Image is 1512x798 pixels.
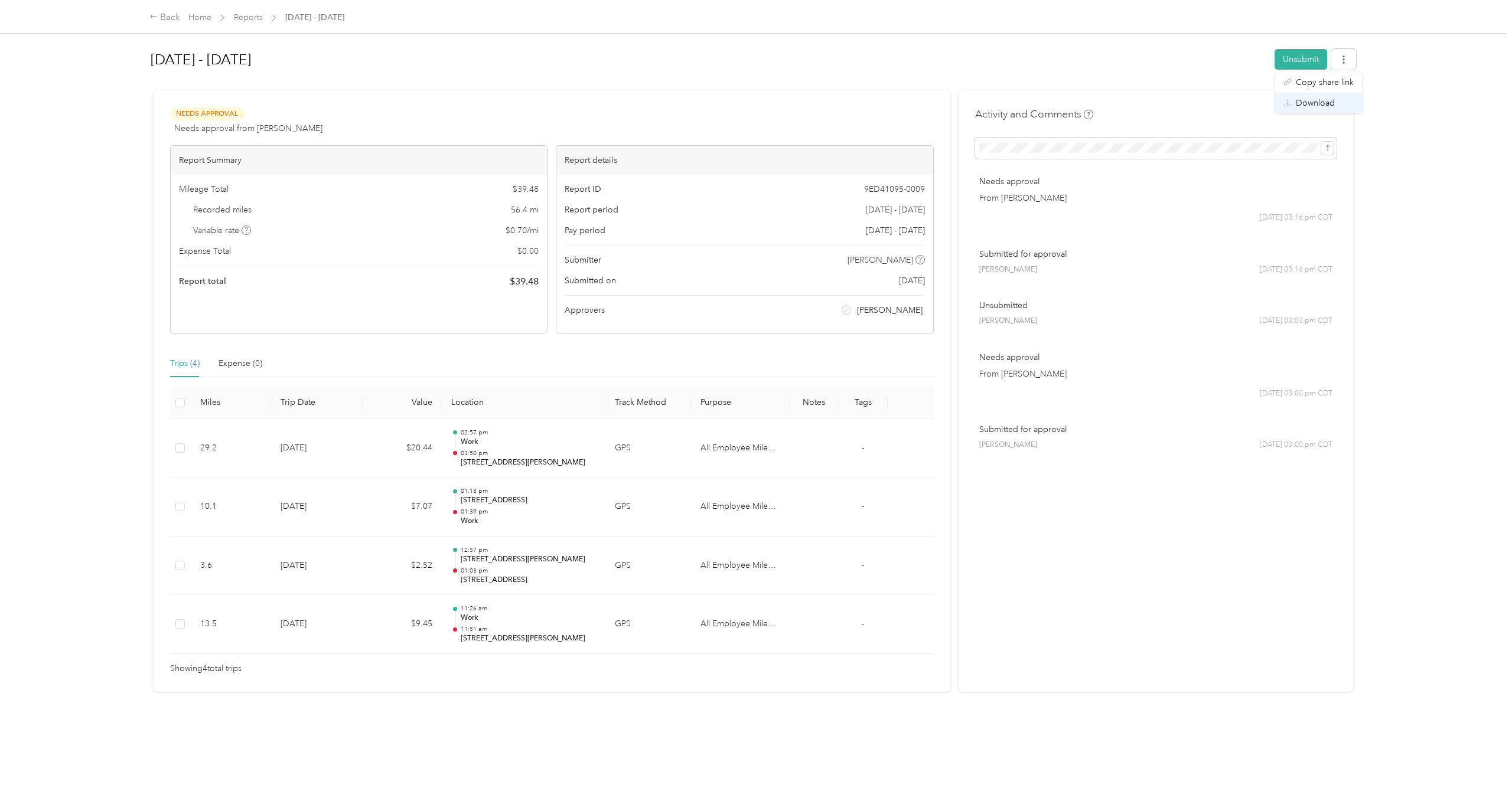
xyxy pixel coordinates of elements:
td: 3.6 [191,537,271,596]
span: Submitted on [565,274,616,287]
td: [DATE] [271,537,363,596]
p: [STREET_ADDRESS][PERSON_NAME] [461,554,596,565]
span: 9ED41095-0009 [864,183,925,195]
p: 01:18 pm [461,487,596,495]
div: Trips (4) [170,357,200,370]
div: Report Summary [171,146,548,175]
span: $ 0.00 [517,245,539,257]
span: - [862,501,864,511]
span: - [862,560,864,570]
p: [STREET_ADDRESS] [461,495,596,506]
span: [DATE] 03:00 pm CDT [1260,440,1332,450]
span: Variable rate [193,224,251,237]
td: All Employee Mileage [691,419,790,478]
span: [PERSON_NAME] [979,264,1037,275]
span: [PERSON_NAME] [857,304,923,316]
span: [DATE] - [DATE] [866,204,925,216]
td: All Employee Mileage [691,537,790,596]
span: Report ID [565,183,601,195]
th: Tags [839,387,888,419]
th: Value [363,387,441,419]
div: Report details [556,146,933,175]
th: Trip Date [271,387,363,419]
div: Expense (0) [219,357,262,370]
p: 11:26 am [461,604,596,613]
span: [DATE] - [DATE] [866,224,925,237]
td: GPS [605,478,690,537]
td: GPS [605,419,690,478]
td: $7.07 [363,478,441,537]
span: 56.4 mi [511,204,539,216]
div: Back [149,11,180,25]
p: [STREET_ADDRESS][PERSON_NAME] [461,457,596,468]
span: [PERSON_NAME] [979,316,1037,326]
p: Unsubmitted [979,299,1332,312]
span: $ 39.48 [510,274,539,289]
span: [DATE] 03:00 pm CDT [1260,388,1332,399]
p: From [PERSON_NAME] [979,368,1332,380]
td: All Employee Mileage [691,478,790,537]
span: Approvers [565,304,605,316]
span: Submitter [565,254,601,266]
th: Notes [789,387,838,419]
span: [DATE] - [DATE] [285,11,344,24]
p: [STREET_ADDRESS] [461,575,596,586]
p: 11:51 am [461,625,596,633]
span: - [862,443,864,453]
button: Unsubmit [1275,49,1327,70]
p: 03:50 pm [461,449,596,457]
th: Location [442,387,606,419]
td: [DATE] [271,478,363,537]
th: Miles [191,387,271,419]
p: Needs approval [979,175,1332,188]
td: $9.45 [363,595,441,654]
span: $ 39.48 [513,183,539,195]
td: GPS [605,537,690,596]
p: 12:57 pm [461,546,596,554]
a: Home [188,12,211,22]
p: Needs approval [979,351,1332,364]
iframe: Everlance-gr Chat Button Frame [1446,732,1512,798]
span: Report total [179,275,226,287]
td: [DATE] [271,595,363,654]
span: $ 0.70 / mi [506,224,539,237]
span: - [862,619,864,629]
span: [DATE] [899,274,925,287]
th: Track Method [605,387,690,419]
td: All Employee Mileage [691,595,790,654]
span: [PERSON_NAME] [979,440,1037,450]
th: Purpose [691,387,790,419]
p: 01:03 pm [461,567,596,575]
span: Report period [565,204,618,216]
p: Work [461,516,596,526]
h4: Activity and Comments [975,107,1093,122]
span: Showing 4 total trips [170,662,242,675]
p: Work [461,613,596,623]
td: 13.5 [191,595,271,654]
span: Expense Total [179,245,231,257]
p: Work [461,437,596,447]
span: Copy share link [1296,76,1354,89]
p: 01:39 pm [461,508,596,516]
h1: Aug 1 - 31, 2025 [151,45,1266,74]
td: 10.1 [191,478,271,537]
span: Mileage Total [179,183,229,195]
p: [STREET_ADDRESS][PERSON_NAME] [461,633,596,644]
p: Submitted for approval [979,423,1332,436]
p: 02:57 pm [461,429,596,437]
span: Needs Approval [170,107,245,120]
span: Download [1296,97,1335,109]
td: $20.44 [363,419,441,478]
span: Recorded miles [193,204,252,216]
td: 29.2 [191,419,271,478]
span: Pay period [565,224,605,237]
p: From [PERSON_NAME] [979,192,1332,204]
p: Submitted for approval [979,248,1332,260]
td: [DATE] [271,419,363,478]
span: [PERSON_NAME] [848,254,913,266]
td: GPS [605,595,690,654]
span: [DATE] 03:16 pm CDT [1260,212,1332,223]
td: $2.52 [363,537,441,596]
span: [DATE] 03:16 pm CDT [1260,264,1332,275]
span: [DATE] 03:03 pm CDT [1260,316,1332,326]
